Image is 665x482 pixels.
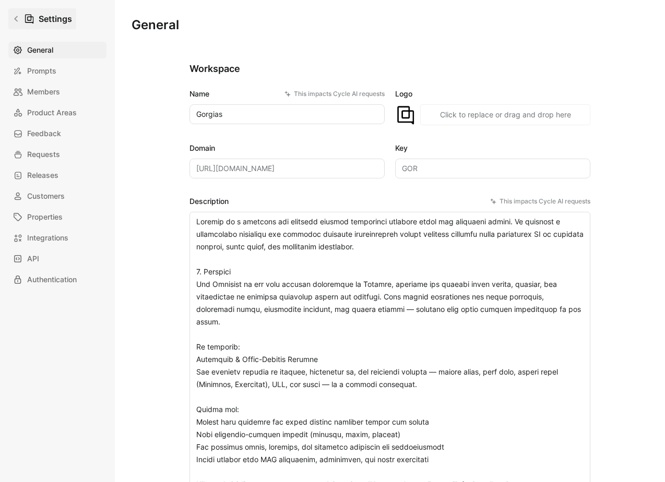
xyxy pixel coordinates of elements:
[8,63,106,79] a: Prompts
[395,88,590,100] label: Logo
[8,8,76,29] a: Settings
[8,209,106,225] a: Properties
[8,83,106,100] a: Members
[420,104,590,125] button: Click to replace or drag and drop here
[27,232,68,244] span: Integrations
[8,125,106,142] a: Feedback
[132,17,179,33] h1: General
[490,196,590,207] div: This impacts Cycle AI requests
[27,86,60,98] span: Members
[189,142,385,154] label: Domain
[189,195,590,208] label: Description
[27,190,65,202] span: Customers
[27,273,77,286] span: Authentication
[8,230,106,246] a: Integrations
[189,159,385,178] input: Some placeholder
[27,127,61,140] span: Feedback
[27,169,58,182] span: Releases
[39,13,72,25] h1: Settings
[27,148,60,161] span: Requests
[189,88,385,100] label: Name
[284,89,385,99] div: This impacts Cycle AI requests
[27,65,56,77] span: Prompts
[8,146,106,163] a: Requests
[8,250,106,267] a: API
[27,106,77,119] span: Product Areas
[27,211,63,223] span: Properties
[8,104,106,121] a: Product Areas
[395,104,416,125] img: logo
[8,167,106,184] a: Releases
[189,63,590,75] h2: Workspace
[27,44,53,56] span: General
[8,42,106,58] a: General
[8,188,106,204] a: Customers
[27,252,39,265] span: API
[8,271,106,288] a: Authentication
[395,142,590,154] label: Key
